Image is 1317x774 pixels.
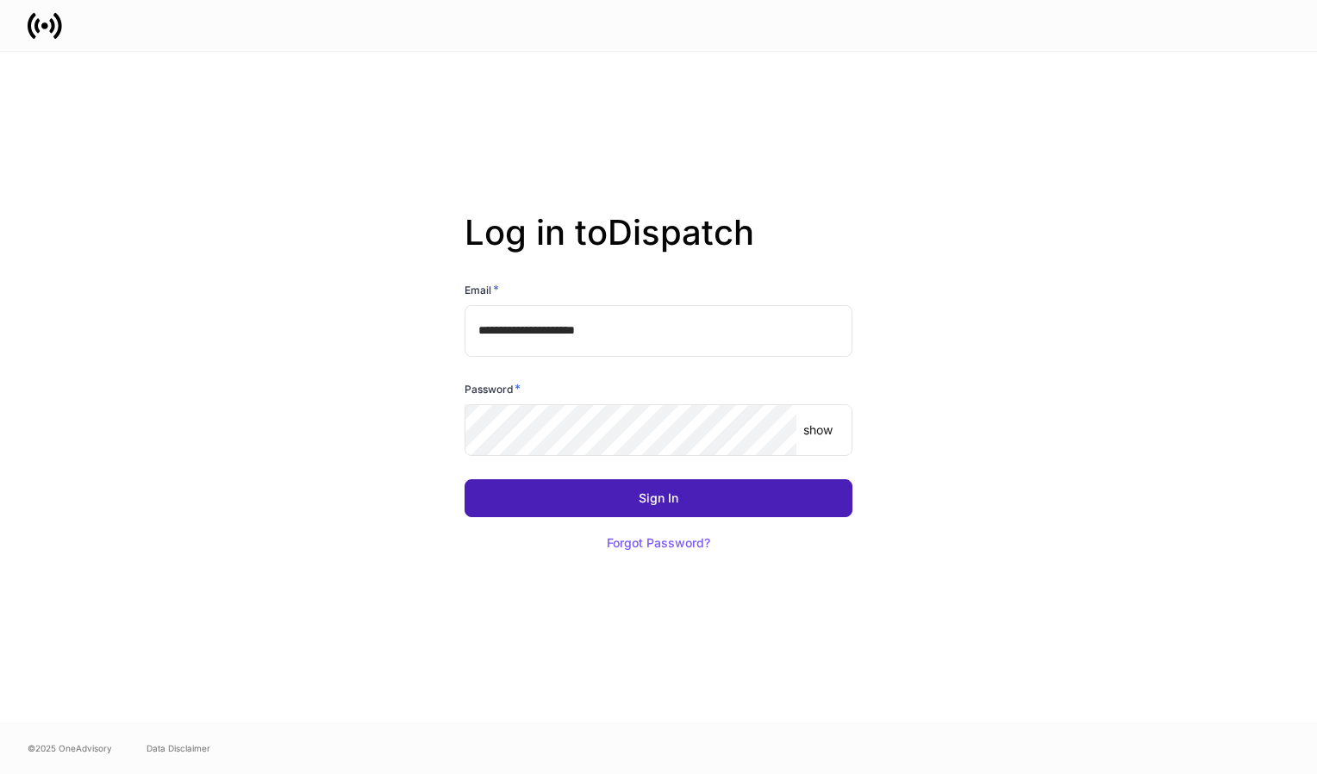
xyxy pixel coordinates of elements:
[803,421,833,439] p: show
[585,524,732,562] button: Forgot Password?
[465,479,852,517] button: Sign In
[147,741,210,755] a: Data Disclaimer
[465,281,499,298] h6: Email
[639,492,678,504] div: Sign In
[465,380,521,397] h6: Password
[28,741,112,755] span: © 2025 OneAdvisory
[465,212,852,281] h2: Log in to Dispatch
[607,537,710,549] div: Forgot Password?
